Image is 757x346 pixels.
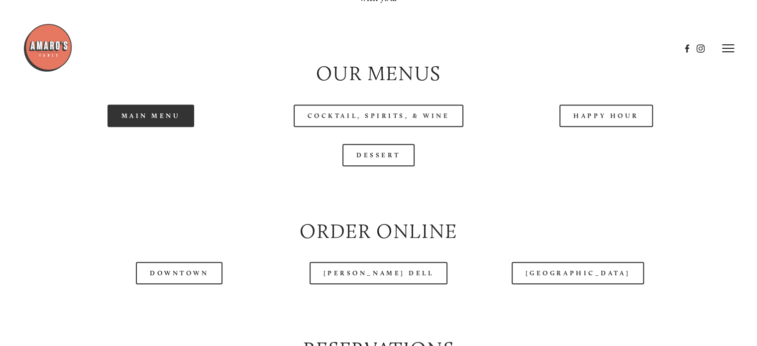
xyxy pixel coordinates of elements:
[310,262,448,284] a: [PERSON_NAME] Dell
[294,105,464,127] a: Cocktail, Spirits, & Wine
[23,23,73,73] img: Amaro's Table
[342,144,415,166] a: Dessert
[45,217,712,245] h2: Order Online
[108,105,195,127] a: Main Menu
[559,105,653,127] a: Happy Hour
[136,262,222,284] a: Downtown
[512,262,644,284] a: [GEOGRAPHIC_DATA]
